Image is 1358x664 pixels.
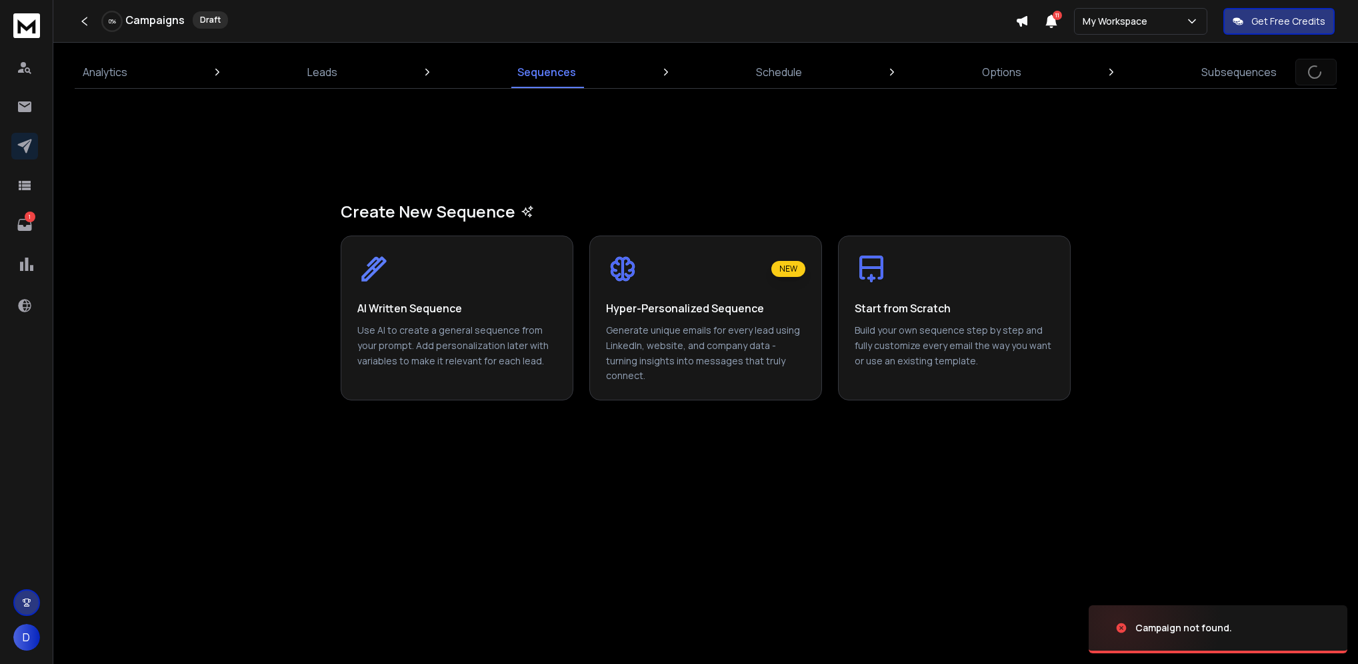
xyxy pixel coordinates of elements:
p: Get Free Credits [1251,15,1325,28]
p: Analytics [83,64,127,80]
button: D [13,624,40,651]
a: Options [974,56,1029,88]
img: logo [13,13,40,38]
p: 0 % [109,17,116,25]
div: NEW [771,261,805,277]
h3: AI Written Sequence [357,302,462,315]
a: Schedule [748,56,810,88]
a: Sequences [509,56,584,88]
p: Subsequences [1201,64,1277,80]
h1: Create New Sequence [341,201,1071,222]
a: Leads [299,56,345,88]
p: Schedule [756,64,802,80]
button: Get Free Credits [1223,8,1335,35]
a: Analytics [75,56,135,88]
span: 11 [1053,11,1062,20]
h1: Campaigns [125,12,185,28]
p: My Workspace [1083,15,1153,28]
h3: Hyper-Personalized Sequence [606,302,764,315]
img: image [1089,592,1222,664]
p: Generate unique emails for every lead using LinkedIn, website, and company data - turning insight... [606,323,805,384]
h3: Start from Scratch [855,302,951,315]
a: 1 [11,212,38,238]
button: AI Written SequenceUse AI to create a general sequence from your prompt. Add personalization late... [341,236,573,400]
button: NEWHyper-Personalized SequenceGenerate unique emails for every lead using LinkedIn, website, and ... [589,236,822,400]
p: Leads [307,64,337,80]
p: Build your own sequence step by step and fully customize every email the way you want or use an e... [855,323,1054,384]
p: Options [982,64,1021,80]
p: Sequences [517,64,576,80]
p: 1 [25,212,35,222]
a: Subsequences [1193,56,1285,88]
p: Use AI to create a general sequence from your prompt. Add personalization later with variables to... [357,323,557,384]
button: Start from ScratchBuild your own sequence step by step and fully customize every email the way yo... [838,236,1071,400]
div: Draft [193,11,228,29]
div: Campaign not found. [1135,621,1232,635]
